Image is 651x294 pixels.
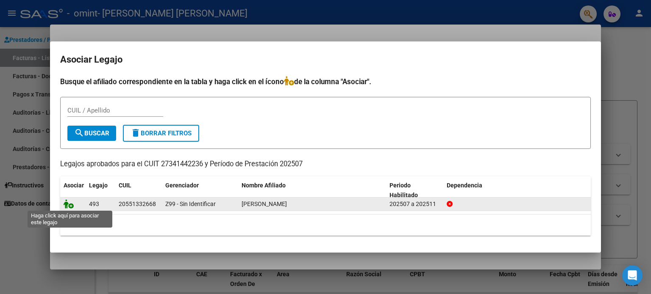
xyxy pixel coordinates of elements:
[622,265,643,286] div: Open Intercom Messenger
[386,176,443,204] datatable-header-cell: Periodo Habilitado
[60,214,591,236] div: 1 registros
[162,176,238,204] datatable-header-cell: Gerenciador
[165,182,199,189] span: Gerenciador
[131,128,141,138] mat-icon: delete
[447,182,482,189] span: Dependencia
[389,199,440,209] div: 202507 a 202511
[74,129,109,137] span: Buscar
[89,201,99,207] span: 493
[115,176,162,204] datatable-header-cell: CUIL
[165,201,216,207] span: Z99 - Sin Identificar
[242,182,286,189] span: Nombre Afiliado
[86,176,115,204] datatable-header-cell: Legajo
[64,182,84,189] span: Asociar
[119,199,156,209] div: 20551332668
[389,182,418,198] span: Periodo Habilitado
[60,76,591,87] h4: Busque el afiliado correspondiente en la tabla y haga click en el ícono de la columna "Asociar".
[60,176,86,204] datatable-header-cell: Asociar
[131,129,192,137] span: Borrar Filtros
[67,126,116,141] button: Buscar
[238,176,386,204] datatable-header-cell: Nombre Afiliado
[443,176,591,204] datatable-header-cell: Dependencia
[89,182,108,189] span: Legajo
[74,128,84,138] mat-icon: search
[60,159,591,170] p: Legajos aprobados para el CUIT 27341442236 y Período de Prestación 202507
[119,182,131,189] span: CUIL
[123,125,199,142] button: Borrar Filtros
[242,201,287,207] span: YACONO MANUEL
[60,52,591,68] h2: Asociar Legajo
